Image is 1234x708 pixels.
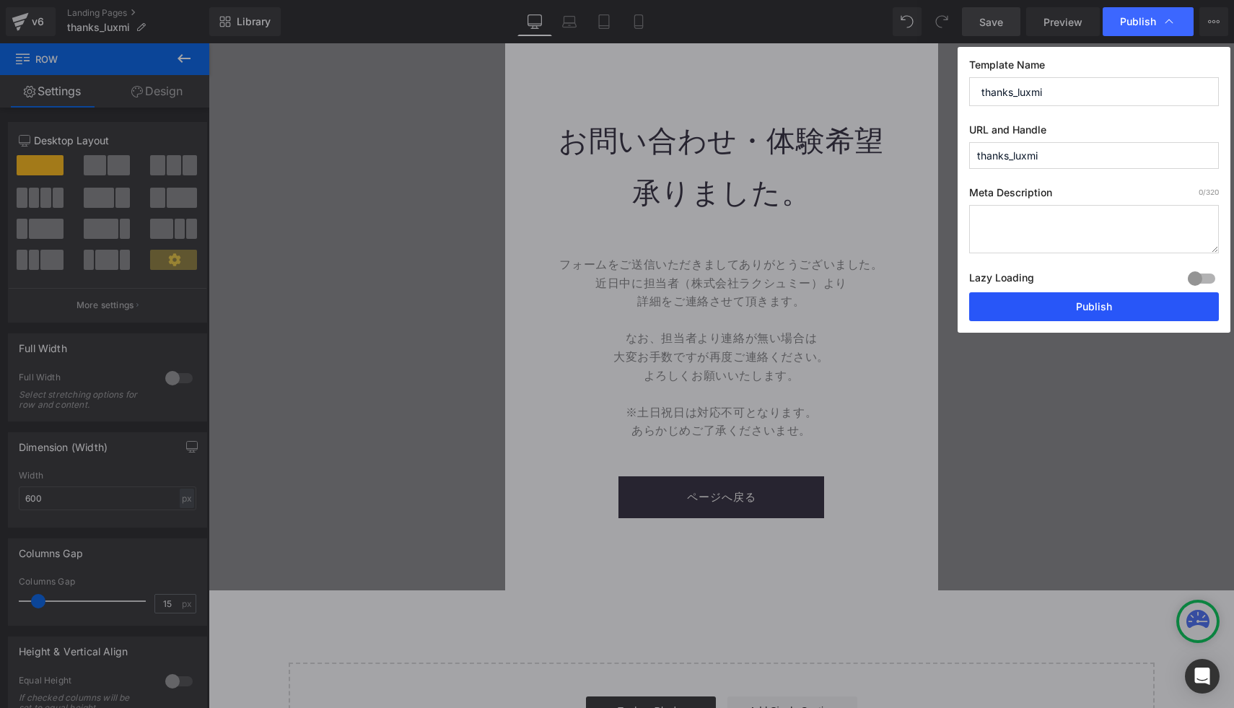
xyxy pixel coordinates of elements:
label: Template Name [969,58,1219,77]
a: Explore Blocks [377,653,507,682]
font: 近日中に担当者（株式会社ラクシュミー）より [387,234,639,246]
a: Add Single Section [519,653,649,682]
span: 0 [1199,188,1203,196]
label: URL and Handle [969,123,1219,142]
font: よろしくお願いいたします。 [435,326,591,338]
font: なお、担当者より連絡が無い場合は [417,289,609,301]
font: ※土日祝日は対応不可となります。 [417,363,609,375]
div: Open Intercom Messenger [1185,659,1220,694]
font: 詳細をご連絡させて頂きます。 [429,252,596,264]
font: あらかじめご了承くださいませ。 [423,381,603,393]
label: Meta Description [969,186,1219,205]
font: 承りました。 [424,134,603,166]
font: 大変お手数ですが再度ご連絡ください。 [405,307,621,320]
span: /320 [1199,188,1219,196]
font: お問い合わせ・体験希望 [350,82,675,114]
font: フォームをご送信いただきましてありがとうございました。 [351,215,674,227]
a: ページへ戻る [410,433,616,475]
label: Lazy Loading [969,268,1034,292]
span: Publish [1120,15,1156,28]
button: Publish [969,292,1219,321]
